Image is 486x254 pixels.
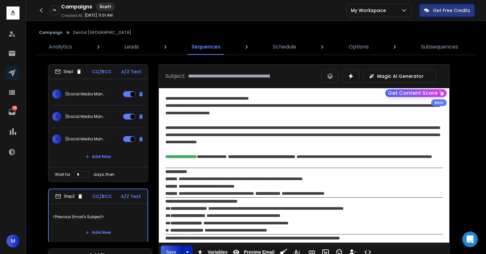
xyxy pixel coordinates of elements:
[421,43,458,51] p: Subsequences
[433,7,470,14] p: Get Free Credits
[61,3,92,11] h1: Campaigns
[49,43,72,51] p: Analytics
[6,234,19,247] button: M
[55,193,83,199] div: Step 2
[363,70,436,83] button: Magic AI Generator
[55,69,82,75] div: Step 1
[52,90,61,99] span: 1
[39,30,63,35] button: Campaign
[61,13,83,18] p: Created At:
[462,232,478,247] div: Open Intercom Messenger
[121,68,141,75] p: A/Z Test
[84,13,113,18] p: [DATE] 11:01 AM
[431,99,447,106] div: Beta
[65,92,107,97] p: {Social Media Management - {{firstName}} | Social Media Needs - {{firstName}} | Prices and Packag...
[48,64,148,182] li: Step1CC/BCCA/Z Test1{Social Media Management - {{firstName}} | Social Media Needs - {{firstName}}...
[121,39,143,55] a: Leads
[187,39,224,55] a: Sequences
[92,193,112,200] p: CC/BCC
[12,106,17,111] p: 198
[273,43,296,51] p: Schedule
[351,7,389,14] p: My Workspace
[269,39,300,55] a: Schedule
[6,106,19,119] a: 198
[92,68,111,75] p: CC/BCC
[53,8,56,12] p: 0 %
[165,72,185,80] p: Subject:
[94,172,114,177] p: days, then
[73,30,131,35] p: Dental [GEOGRAPHIC_DATA]
[377,73,424,79] p: Magic AI Generator
[124,43,139,51] p: Leads
[55,172,70,177] p: Wait for
[121,193,141,200] p: A/Z Test
[48,189,148,244] li: Step2CC/BCCA/Z Test<Previous Email's Subject>Add New
[345,39,373,55] a: Options
[80,150,116,163] button: Add New
[191,43,221,51] p: Sequences
[52,112,61,121] span: 2
[96,3,115,11] div: Draft
[385,89,447,97] button: Get Content Score
[349,43,369,51] p: Options
[417,39,462,55] a: Subsequences
[80,226,116,239] button: Add New
[419,4,475,17] button: Get Free Credits
[45,39,76,55] a: Analytics
[53,208,144,226] p: <Previous Email's Subject>
[52,134,61,144] span: 3
[6,7,19,20] img: logo
[65,136,107,142] p: {Social Media Management - {{firstName}} | Social Media Needs - {{firstName}} | Prices and Packag...
[65,114,107,119] p: {Social Media Management - {{firstName}} | Social Media Needs - {{firstName}} | Prices and Packag...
